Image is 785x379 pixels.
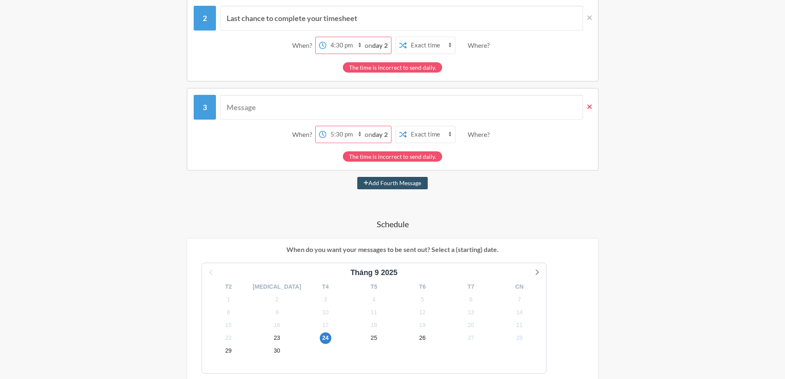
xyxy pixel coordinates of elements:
span: Thứ Năm, 30 tháng 10, 2025 [271,345,283,357]
div: Where? [468,37,493,54]
div: T6 [398,280,447,293]
span: Thứ Hai, 27 tháng 10, 2025 [465,332,477,344]
span: Thứ Bảy, 4 tháng 10, 2025 [368,294,380,305]
div: T4 [301,280,350,293]
span: Thứ Năm, 16 tháng 10, 2025 [271,320,283,331]
span: Chủ Nhật, 5 tháng 10, 2025 [417,294,428,305]
div: Where? [468,126,493,143]
input: Message [220,95,583,120]
span: Thứ Hai, 20 tháng 10, 2025 [465,320,477,331]
span: Thứ Năm, 9 tháng 10, 2025 [271,306,283,318]
p: When do you want your messages to be sent out? Select a (starting) date. [193,245,592,254]
span: Thứ Ba, 7 tháng 10, 2025 [513,294,525,305]
span: Thứ Ba, 28 tháng 10, 2025 [513,332,525,344]
div: The time is incorrect to send daily. [343,62,442,73]
div: T2 [204,280,253,293]
span: Chủ Nhật, 19 tháng 10, 2025 [417,320,428,331]
span: Thứ Sáu, 10 tháng 10, 2025 [320,306,331,318]
span: Thứ Sáu, 24 tháng 10, 2025 [320,332,331,344]
span: Thứ Năm, 2 tháng 10, 2025 [271,294,283,305]
span: Thứ Năm, 23 tháng 10, 2025 [271,332,283,344]
div: T7 [447,280,495,293]
span: Chủ Nhật, 26 tháng 10, 2025 [417,332,428,344]
input: Message [220,6,583,31]
strong: day 2 [372,130,388,138]
span: Thứ Sáu, 17 tháng 10, 2025 [320,320,331,331]
div: T5 [350,280,398,293]
span: Thứ Ba, 21 tháng 10, 2025 [513,320,525,331]
span: Thứ Ba, 14 tháng 10, 2025 [513,306,525,318]
span: Thứ Hai, 6 tháng 10, 2025 [465,294,477,305]
div: [MEDICAL_DATA] [253,280,301,293]
span: Thứ Bảy, 25 tháng 10, 2025 [368,332,380,344]
span: Thứ Tư, 8 tháng 10, 2025 [223,306,234,318]
div: Tháng 9 2025 [347,267,401,278]
span: Thứ Bảy, 11 tháng 10, 2025 [368,306,380,318]
span: Thứ Tư, 22 tháng 10, 2025 [223,332,234,344]
div: The time is incorrect to send daily. [343,151,442,162]
span: on [365,41,388,49]
strong: day 2 [372,41,388,49]
button: Add Fourth Message [357,177,428,189]
span: Thứ Bảy, 18 tháng 10, 2025 [368,320,380,331]
span: Thứ Tư, 15 tháng 10, 2025 [223,320,234,331]
h4: Schedule [154,218,632,230]
span: Thứ Sáu, 3 tháng 10, 2025 [320,294,331,305]
span: on [365,130,388,138]
span: Chủ Nhật, 12 tháng 10, 2025 [417,306,428,318]
span: Thứ Tư, 1 tháng 10, 2025 [223,294,234,305]
span: Thứ Hai, 13 tháng 10, 2025 [465,306,477,318]
div: When? [292,37,315,54]
div: When? [292,126,315,143]
span: Thứ Tư, 29 tháng 10, 2025 [223,345,234,357]
div: CN [495,280,544,293]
